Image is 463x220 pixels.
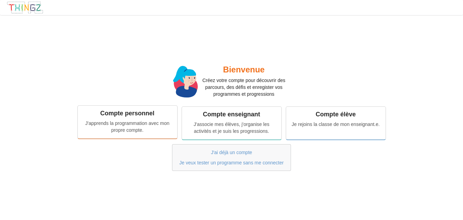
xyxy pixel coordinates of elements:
a: Je veux tester un programme sans me connecter [179,160,283,165]
div: Compte personnel [83,109,172,117]
a: Compte enseignantJ'associe mes élèves, j'organise les activités et je suis les progressions. [182,107,281,139]
img: miss.svg [173,66,198,97]
p: Créez votre compte pour découvrir des parcours, des défis et enregister vos programmes et progres... [198,77,290,97]
div: J'associe mes élèves, j'organise les activités et je suis les progressions. [187,121,277,135]
div: Je rejoins la classe de mon enseignant.e. [291,121,381,128]
img: thingz_logo.png [7,1,44,14]
div: Compte enseignant [187,111,277,118]
div: Compte élève [291,111,381,118]
a: Compte élèveJe rejoins la classe de mon enseignant.e. [286,107,386,139]
a: J'ai déjà un compte [211,150,252,155]
h2: Bienvenue [198,65,290,75]
a: Compte personnelJ'apprends la programmation avec mon propre compte. [78,106,177,138]
div: J'apprends la programmation avec mon propre compte. [83,120,172,134]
